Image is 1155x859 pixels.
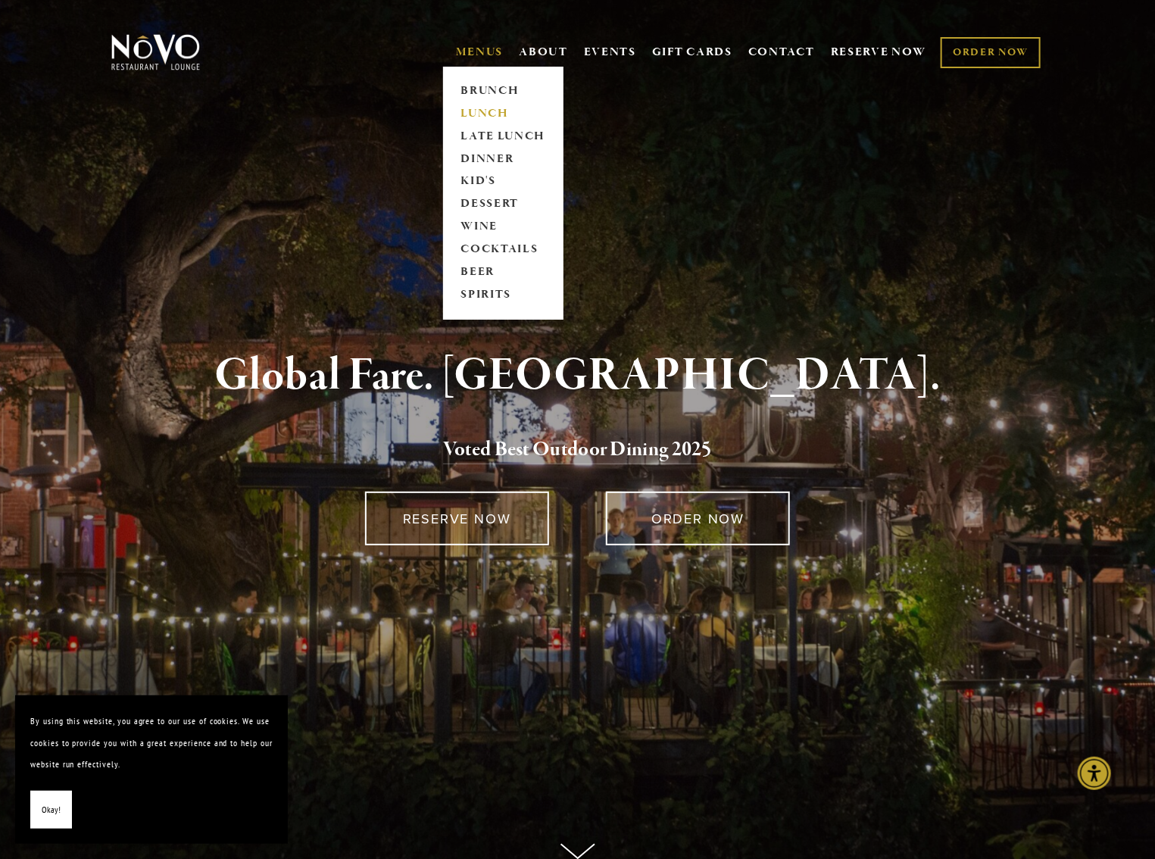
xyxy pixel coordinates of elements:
[1078,757,1111,790] div: Accessibility Menu
[30,791,72,829] button: Okay!
[941,37,1040,68] a: ORDER NOW
[42,799,61,821] span: Okay!
[456,170,551,193] a: KID'S
[606,492,790,545] a: ORDER NOW
[108,33,203,71] img: Novo Restaurant &amp; Lounge
[456,284,551,307] a: SPIRITS
[584,45,636,60] a: EVENTS
[15,695,288,844] section: Cookie banner
[456,80,551,102] a: BRUNCH
[456,239,551,261] a: COCKTAILS
[748,38,815,67] a: CONTACT
[456,216,551,239] a: WINE
[456,125,551,148] a: LATE LUNCH
[456,102,551,125] a: LUNCH
[456,148,551,170] a: DINNER
[456,261,551,284] a: BEER
[652,38,732,67] a: GIFT CARDS
[519,45,568,60] a: ABOUT
[443,436,702,465] a: Voted Best Outdoor Dining 202
[456,45,504,60] a: MENUS
[831,38,926,67] a: RESERVE NOW
[30,711,273,776] p: By using this website, you agree to our use of cookies. We use cookies to provide you with a grea...
[365,492,549,545] a: RESERVE NOW
[214,347,941,405] strong: Global Fare. [GEOGRAPHIC_DATA].
[456,193,551,216] a: DESSERT
[136,434,1019,466] h2: 5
